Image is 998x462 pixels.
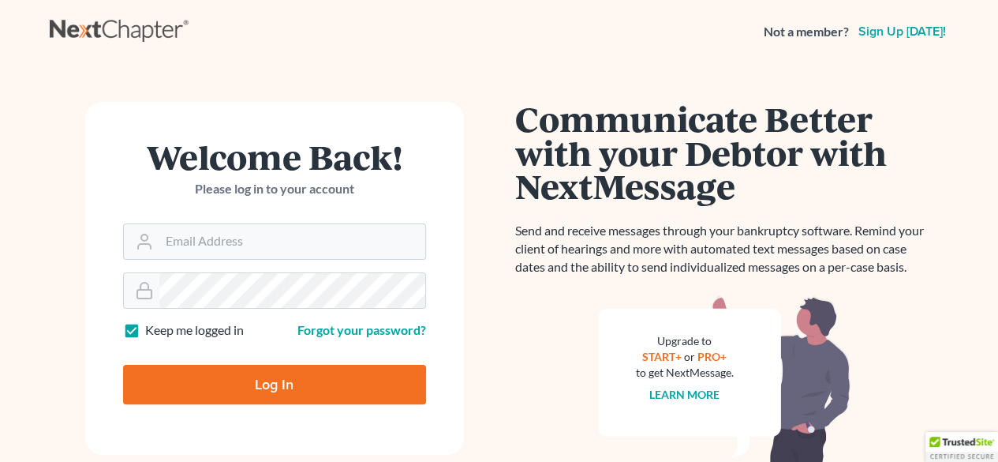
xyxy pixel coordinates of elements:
h1: Communicate Better with your Debtor with NextMessage [515,102,933,203]
div: to get NextMessage. [636,365,734,381]
h1: Welcome Back! [123,140,426,174]
a: START+ [642,350,682,363]
a: Forgot your password? [297,322,426,337]
p: Send and receive messages through your bankruptcy software. Remind your client of hearings and mo... [515,222,933,276]
p: Please log in to your account [123,180,426,198]
a: Learn more [649,388,720,401]
span: or [684,350,695,363]
a: PRO+ [697,350,727,363]
input: Log In [123,365,426,404]
strong: Not a member? [764,23,849,41]
div: TrustedSite Certified [925,432,998,462]
div: Upgrade to [636,333,734,349]
label: Keep me logged in [145,321,244,340]
a: Sign up [DATE]! [855,25,949,38]
input: Email Address [159,224,425,259]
